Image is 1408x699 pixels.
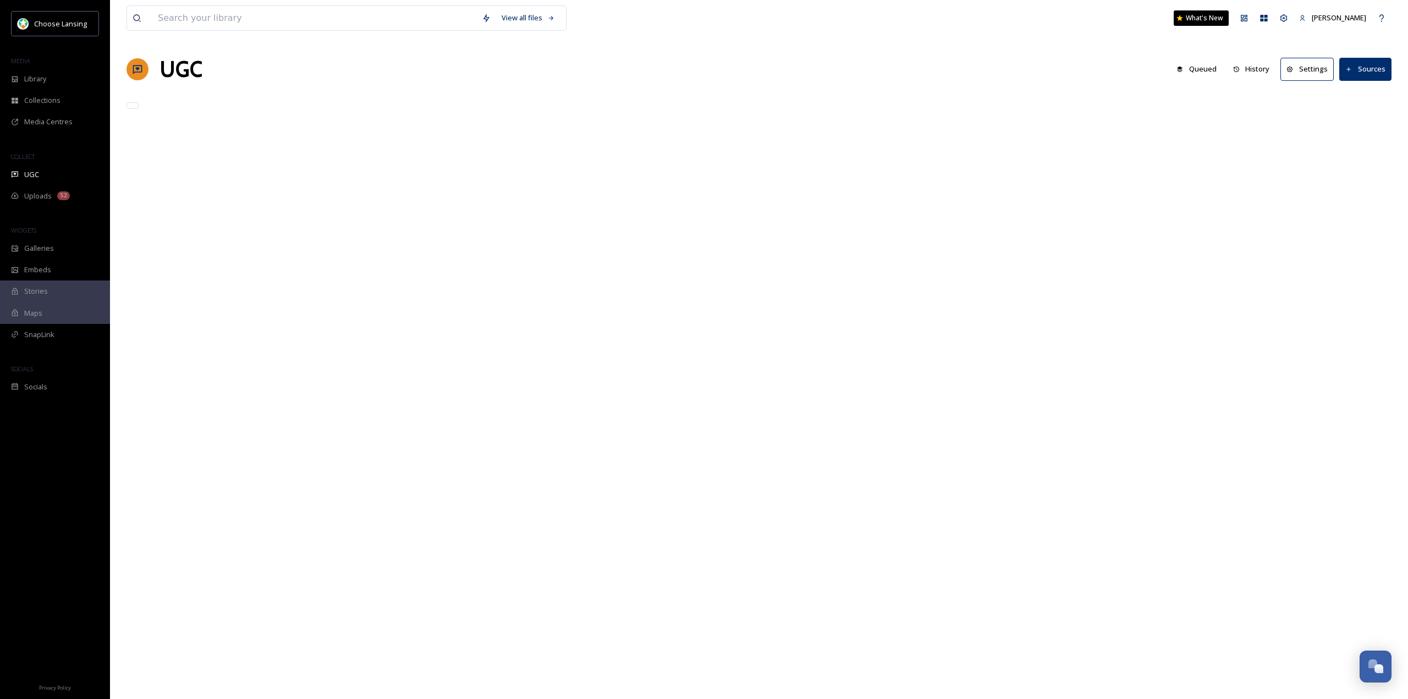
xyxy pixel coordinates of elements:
span: Maps [24,308,42,318]
a: What's New [1174,10,1229,26]
span: Collections [24,95,61,106]
span: COLLECT [11,152,35,161]
span: Media Centres [24,117,73,127]
button: Queued [1171,58,1222,80]
a: Settings [1280,58,1339,80]
span: WIDGETS [11,226,36,234]
div: 52 [57,191,70,200]
a: UGC [159,53,202,86]
a: Privacy Policy [39,680,71,694]
button: Open Chat [1360,651,1391,683]
span: [PERSON_NAME] [1312,13,1366,23]
span: MEDIA [11,57,30,65]
span: Galleries [24,243,54,254]
span: SnapLink [24,329,54,340]
button: Sources [1339,58,1391,80]
span: Embeds [24,265,51,275]
span: Library [24,74,46,84]
a: Queued [1171,58,1228,80]
span: Socials [24,382,47,392]
a: History [1228,58,1281,80]
span: Stories [24,286,48,296]
a: [PERSON_NAME] [1294,7,1372,29]
img: logo.jpeg [18,18,29,29]
span: SOCIALS [11,365,33,373]
span: UGC [24,169,39,180]
button: Settings [1280,58,1334,80]
button: History [1228,58,1275,80]
span: Uploads [24,191,52,201]
a: View all files [496,7,560,29]
input: Search your library [152,6,476,30]
span: Privacy Policy [39,684,71,691]
span: Choose Lansing [34,19,87,29]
